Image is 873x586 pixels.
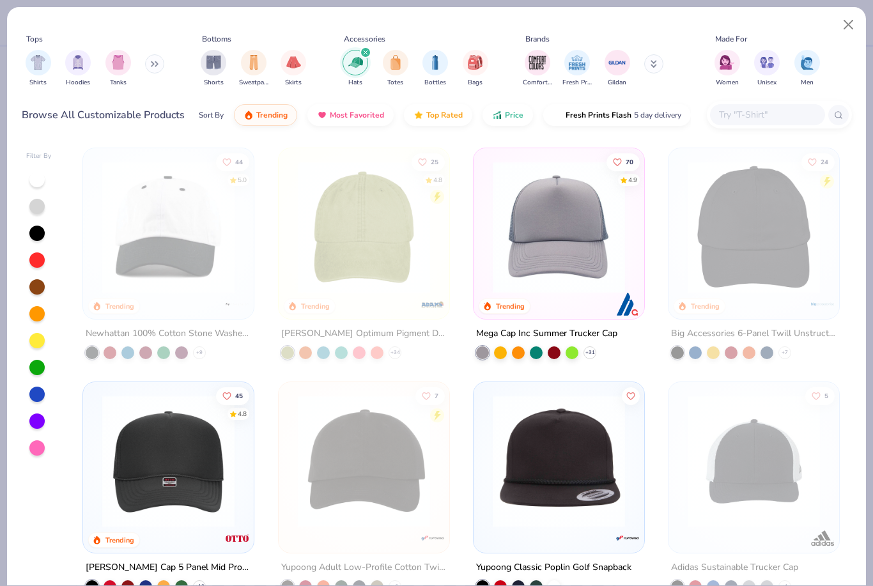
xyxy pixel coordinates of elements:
[801,78,814,88] span: Men
[411,153,444,171] button: Like
[291,395,436,527] img: 91da48b3-aa69-409d-b468-4b74b3526cc0
[26,33,43,45] div: Tops
[608,78,626,88] span: Gildan
[343,50,368,88] button: filter button
[420,291,445,317] img: Adams logo
[343,50,368,88] div: filter for Hats
[31,55,45,70] img: Shirts Image
[543,104,691,126] button: Fresh Prints Flash5 day delivery
[468,78,483,88] span: Bags
[468,55,482,70] img: Bags Image
[235,158,243,165] span: 44
[389,55,403,70] img: Totes Image
[681,161,826,293] img: 571354c7-8467-49dc-b410-bf13f3113a40
[234,104,297,126] button: Trending
[525,33,550,45] div: Brands
[424,78,446,88] span: Bottles
[628,175,637,185] div: 4.9
[754,50,780,88] div: filter for Unisex
[523,50,552,88] button: filter button
[606,153,640,171] button: Like
[196,349,203,357] span: + 9
[225,525,251,551] img: Otto Cap logo
[105,50,131,88] button: filter button
[426,110,463,120] span: Top Rated
[420,525,445,551] img: Yupoong logo
[415,387,444,405] button: Like
[281,560,447,576] div: Yupoong Adult Low-Profile Cotton Twill Dad Cap
[26,50,51,88] div: filter for Shirts
[585,349,594,357] span: + 31
[605,50,630,88] button: filter button
[285,78,302,88] span: Skirts
[96,395,241,527] img: 31d1171b-c302-40d8-a1fe-679e4cf1ca7b
[201,50,226,88] div: filter for Shorts
[404,104,472,126] button: Top Rated
[206,55,221,70] img: Shorts Image
[718,107,816,122] input: Try "T-Shirt"
[757,78,776,88] span: Unisex
[256,110,288,120] span: Trending
[199,109,224,121] div: Sort By
[810,525,835,551] img: Adidas logo
[562,50,592,88] div: filter for Fresh Prints
[413,110,424,120] img: TopRated.gif
[286,55,301,70] img: Skirts Image
[235,393,243,399] span: 45
[216,153,249,171] button: Like
[608,53,627,72] img: Gildan Image
[568,53,587,72] img: Fresh Prints Image
[330,110,384,120] span: Most Favorited
[243,110,254,120] img: trending.gif
[383,50,408,88] div: filter for Totes
[486,161,631,293] img: 9e140c90-e119-4704-82d8-5c3fb2806cdf
[71,55,85,70] img: Hoodies Image
[562,50,592,88] button: filter button
[528,53,547,72] img: Comfort Colors Image
[626,158,633,165] span: 70
[615,291,640,317] img: Mega Cap Inc logo
[65,50,91,88] button: filter button
[348,55,363,70] img: Hats Image
[428,55,442,70] img: Bottles Image
[805,387,835,405] button: Like
[291,161,436,293] img: 5bced5f3-53ea-498b-b5f0-228ec5730a9c
[566,110,631,120] span: Fresh Prints Flash
[344,33,385,45] div: Accessories
[317,110,327,120] img: most_fav.gif
[715,50,740,88] button: filter button
[800,55,814,70] img: Men Image
[553,110,563,120] img: flash.gif
[110,78,127,88] span: Tanks
[605,50,630,88] div: filter for Gildan
[716,78,739,88] span: Women
[821,158,828,165] span: 24
[239,50,268,88] button: filter button
[111,55,125,70] img: Tanks Image
[523,78,552,88] span: Comfort Colors
[216,387,249,405] button: Like
[29,78,47,88] span: Shirts
[422,50,448,88] div: filter for Bottles
[422,50,448,88] button: filter button
[26,50,51,88] button: filter button
[476,326,617,342] div: Mega Cap Inc Summer Trucker Cap
[562,78,592,88] span: Fresh Prints
[433,175,442,185] div: 4.8
[476,560,631,576] div: Yupoong Classic Poplin Golf Snapback
[794,50,820,88] button: filter button
[239,50,268,88] div: filter for Sweatpants
[760,55,775,70] img: Unisex Image
[505,110,523,120] span: Price
[238,410,247,419] div: 4.8
[523,50,552,88] div: filter for Comfort Colors
[247,55,261,70] img: Sweatpants Image
[615,525,640,551] img: Yupoong logo
[281,50,306,88] button: filter button
[463,50,488,88] button: filter button
[824,393,828,399] span: 5
[65,50,91,88] div: filter for Hoodies
[837,13,861,37] button: Close
[383,50,408,88] button: filter button
[754,50,780,88] button: filter button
